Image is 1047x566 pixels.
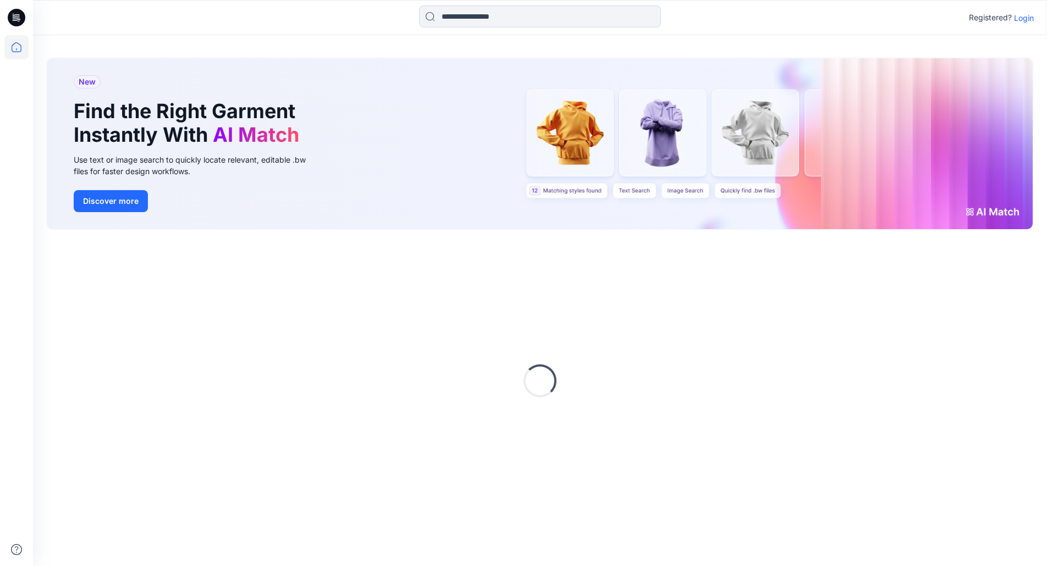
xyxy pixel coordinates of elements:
span: AI Match [213,123,299,147]
span: New [79,75,96,88]
div: Use text or image search to quickly locate relevant, editable .bw files for faster design workflows. [74,154,321,177]
p: Registered? [969,11,1012,24]
button: Discover more [74,190,148,212]
p: Login [1014,12,1034,24]
h1: Find the Right Garment Instantly With [74,99,305,147]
